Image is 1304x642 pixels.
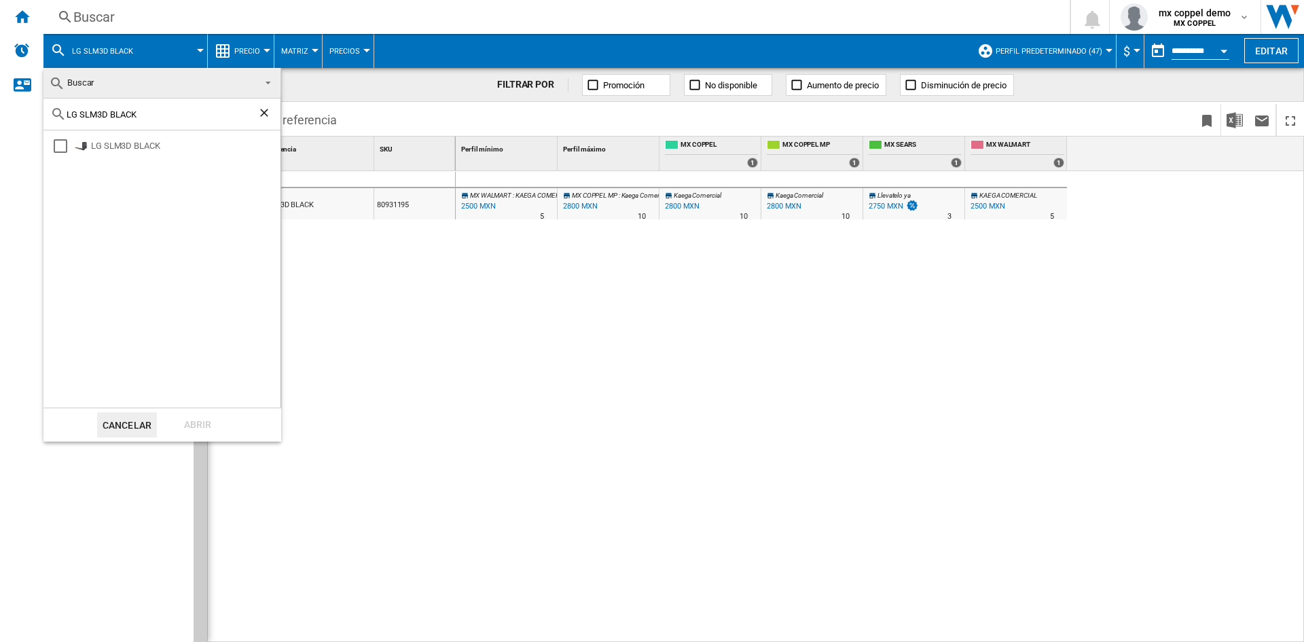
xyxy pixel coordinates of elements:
div: LG SLM3D BLACK [91,139,278,153]
span: Buscar [67,77,94,88]
input: Buscar referencia [67,109,257,120]
md-checkbox: Select [54,139,74,153]
div: Abrir [168,412,228,438]
button: Cancelar [97,412,157,438]
img: e2a60e0e-7be6-47c5-b415-e5bff813024a.ea9336327a70e2d8e07a51cdfb897a7b.jpeg [74,139,88,153]
ng-md-icon: Borrar búsqueda [257,106,274,122]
